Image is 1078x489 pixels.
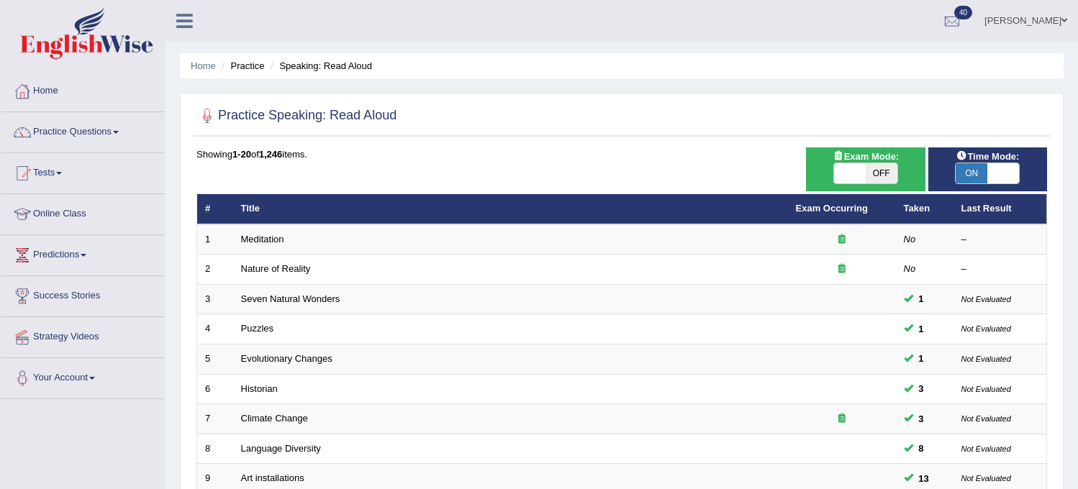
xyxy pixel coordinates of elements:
b: 1-20 [232,149,251,160]
span: 40 [954,6,972,19]
a: Exam Occurring [796,203,868,214]
a: Tests [1,153,165,189]
th: # [197,194,233,224]
div: Showing of items. [196,147,1047,161]
em: No [904,263,916,274]
span: You can still take this question [913,411,930,426]
a: Meditation [241,234,284,244]
div: – [961,262,1039,276]
td: 1 [197,224,233,255]
a: Puzzles [241,323,274,334]
th: Title [233,194,788,224]
a: Home [191,60,216,71]
span: You can still take this question [913,441,930,456]
td: 6 [197,374,233,404]
h2: Practice Speaking: Read Aloud [196,105,397,127]
div: Show exams occurring in exams [806,147,925,191]
em: No [904,234,916,244]
small: Not Evaluated [961,355,1011,363]
small: Not Evaluated [961,444,1011,453]
th: Last Result [954,194,1047,224]
a: Language Diversity [241,443,321,454]
span: OFF [866,163,897,183]
div: Exam occurring question [796,233,888,247]
td: 4 [197,314,233,344]
a: Predictions [1,235,165,271]
a: Practice Questions [1,112,165,148]
div: Exam occurring question [796,412,888,426]
div: Exam occurring question [796,262,888,276]
a: Your Account [1,358,165,394]
span: OFF [1019,163,1051,183]
td: 7 [197,404,233,434]
div: – [961,233,1039,247]
td: 2 [197,255,233,285]
span: ON [956,163,987,183]
a: Seven Natural Wonders [241,293,340,304]
th: Taken [896,194,954,224]
a: Climate Change [241,413,308,424]
span: Time Mode: [950,149,1025,164]
a: Nature of Reality [241,263,311,274]
a: Strategy Videos [1,317,165,353]
small: Not Evaluated [961,414,1011,423]
span: You can still take this question [913,471,935,486]
b: 1,246 [259,149,283,160]
span: You can still take this question [913,291,930,306]
small: Not Evaluated [961,385,1011,393]
li: Speaking: Read Aloud [267,59,372,73]
td: 8 [197,434,233,464]
span: You can still take this question [913,321,930,337]
a: Evolutionary Changes [241,353,332,364]
small: Not Evaluated [961,324,1011,333]
a: Home [1,71,165,107]
td: 5 [197,344,233,375]
a: Online Class [1,194,165,230]
a: Historian [241,383,278,394]
small: Not Evaluated [961,474,1011,483]
span: You can still take this question [913,381,930,396]
a: Success Stories [1,276,165,312]
small: Not Evaluated [961,295,1011,303]
li: Practice [218,59,264,73]
td: 3 [197,284,233,314]
a: Art installations [241,472,304,483]
span: Exam Mode: [827,149,905,164]
span: You can still take this question [913,351,930,366]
